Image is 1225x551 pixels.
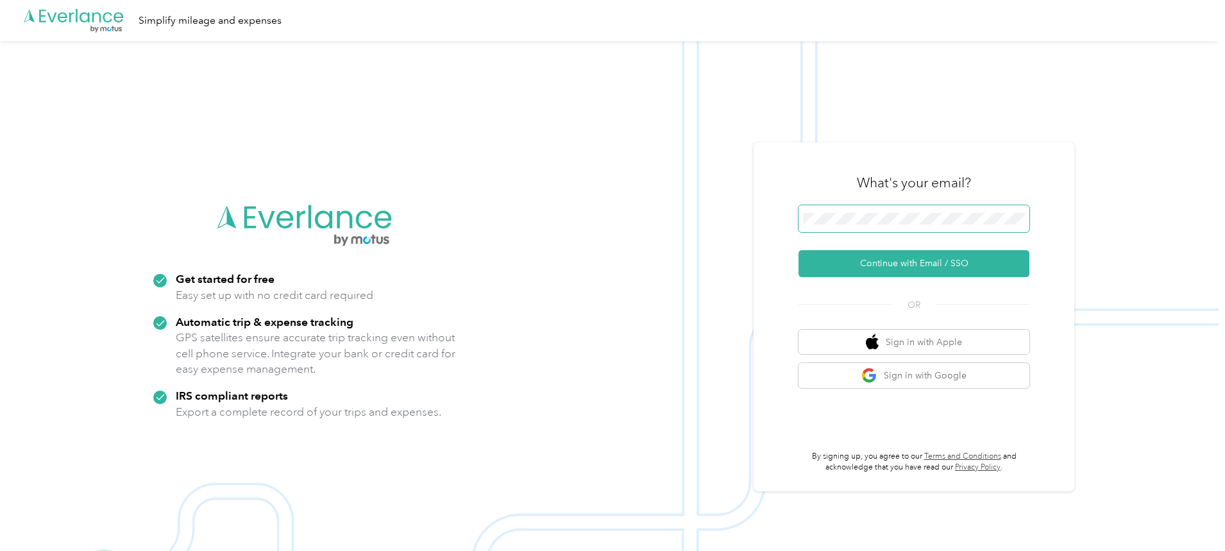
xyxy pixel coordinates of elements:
[176,404,441,420] p: Export a complete record of your trips and expenses.
[955,462,1001,472] a: Privacy Policy
[891,298,936,312] span: OR
[798,250,1029,277] button: Continue with Email / SSO
[176,389,288,402] strong: IRS compliant reports
[176,315,353,328] strong: Automatic trip & expense tracking
[176,287,373,303] p: Easy set up with no credit card required
[857,174,971,192] h3: What's your email?
[866,334,879,350] img: apple logo
[176,272,275,285] strong: Get started for free
[798,363,1029,388] button: google logoSign in with Google
[139,13,282,29] div: Simplify mileage and expenses
[861,368,877,384] img: google logo
[176,330,456,377] p: GPS satellites ensure accurate trip tracking even without cell phone service. Integrate your bank...
[924,452,1001,461] a: Terms and Conditions
[798,330,1029,355] button: apple logoSign in with Apple
[798,451,1029,473] p: By signing up, you agree to our and acknowledge that you have read our .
